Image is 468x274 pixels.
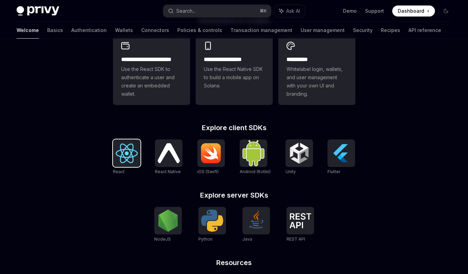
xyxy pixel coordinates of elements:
img: React [116,144,138,163]
a: User management [301,22,345,39]
img: Android (Kotlin) [242,140,264,166]
span: ⌘ K [260,8,267,14]
a: Connectors [141,22,169,39]
a: REST APIREST API [287,207,314,243]
span: Whitelabel login, wallets, and user management with your own UI and branding. [287,65,347,98]
span: Dashboard [398,8,424,14]
button: Ask AI [274,5,305,17]
a: FlutterFlutter [327,139,355,175]
img: React Native [158,143,180,163]
a: React NativeReact Native [155,139,183,175]
a: NodeJSNodeJS [154,207,182,243]
a: Basics [47,22,63,39]
span: Ask AI [286,8,300,14]
a: **** *****Whitelabel login, wallets, and user management with your own UI and branding. [278,35,355,105]
a: Support [365,8,384,14]
a: ReactReact [113,139,141,175]
a: PythonPython [198,207,226,243]
a: Dashboard [392,6,435,17]
span: React [113,169,125,174]
span: Use the React Native SDK to build a mobile app on Solana. [204,65,264,90]
img: iOS (Swift) [200,143,222,164]
h2: Resources [113,259,355,266]
a: Security [353,22,373,39]
span: Use the React SDK to authenticate a user and create an embedded wallet. [121,65,182,98]
h2: Explore client SDKs [113,124,355,131]
span: Android (Kotlin) [240,169,271,174]
a: API reference [408,22,441,39]
span: Java [242,236,252,242]
a: Wallets [115,22,133,39]
a: UnityUnity [285,139,313,175]
span: Unity [285,169,296,174]
a: Policies & controls [177,22,222,39]
a: Authentication [71,22,107,39]
span: NodeJS [154,236,171,242]
a: JavaJava [242,207,270,243]
a: Transaction management [230,22,292,39]
a: Recipes [381,22,400,39]
img: Java [245,210,267,232]
button: Search...⌘K [163,5,271,17]
img: REST API [289,213,311,228]
span: iOS (Swift) [197,169,219,174]
div: Search... [176,7,196,15]
a: Welcome [17,22,39,39]
a: iOS (Swift)iOS (Swift) [197,139,225,175]
a: Android (Kotlin)Android (Kotlin) [240,139,271,175]
img: NodeJS [157,210,179,232]
a: **** **** **** ***Use the React Native SDK to build a mobile app on Solana. [196,35,273,105]
img: dark logo [17,6,59,16]
span: Flutter [327,169,340,174]
span: Python [198,236,212,242]
img: Python [201,210,223,232]
a: Demo [343,8,357,14]
h2: Explore server SDKs [113,192,355,199]
span: REST API [287,236,305,242]
img: Flutter [330,142,352,164]
img: Unity [288,142,310,164]
span: React Native [155,169,181,174]
button: Toggle dark mode [440,6,451,17]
